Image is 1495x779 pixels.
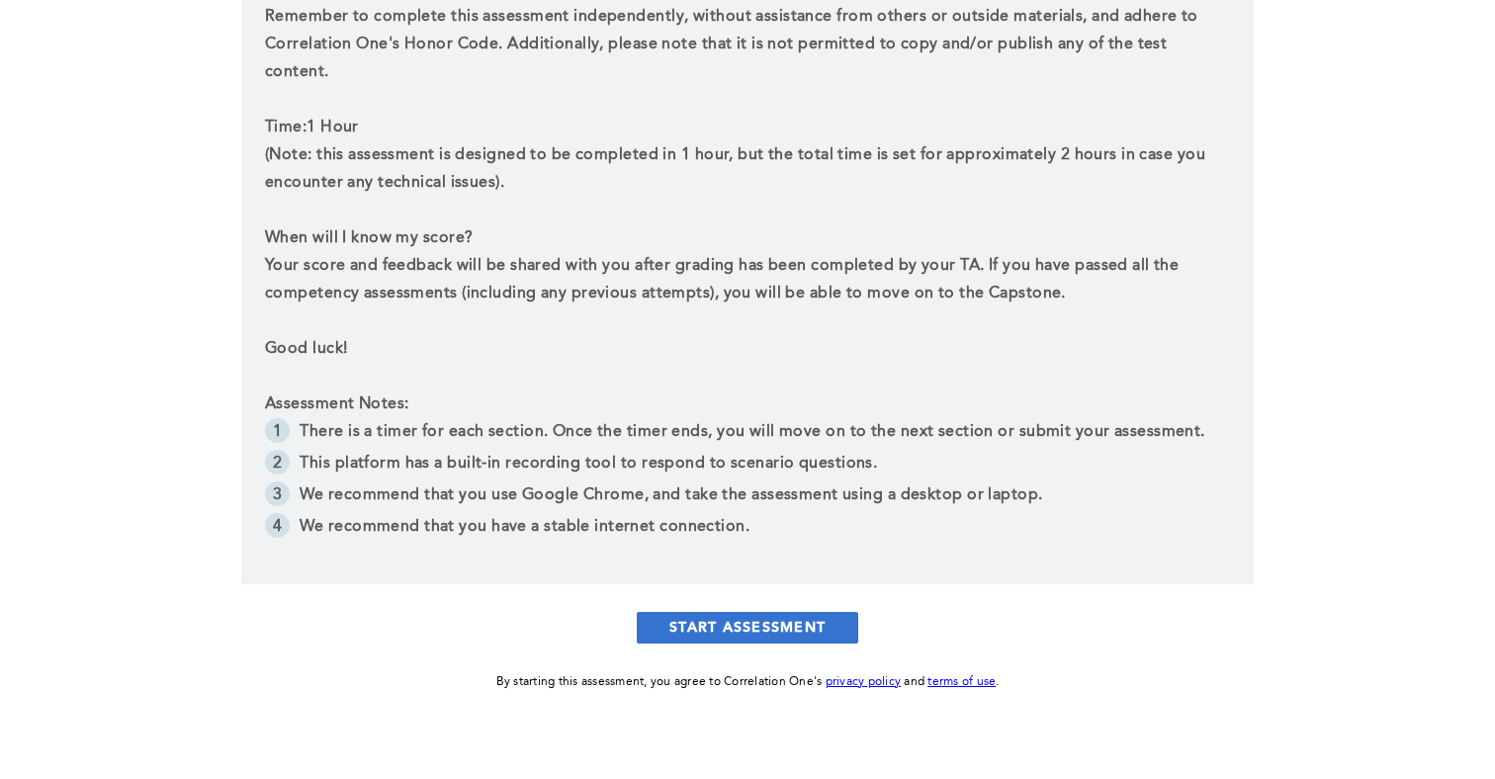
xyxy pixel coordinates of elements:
p: (Note: this assessment is designed to be completed in 1 hour, but the total time is set for appro... [265,141,1230,197]
p: Remember to complete this assessment independently, without assistance from others or outside mat... [265,3,1230,86]
button: START ASSESSMENT [637,612,858,644]
li: There is a timer for each section. Once the timer ends, you will move on to the next section or s... [265,418,1230,450]
div: By starting this assessment, you agree to Correlation One's and . [496,671,1000,693]
li: We recommend that you have a stable internet connection. [265,513,1230,545]
a: terms of use [927,676,996,688]
p: Your score and feedback will be shared with you after grading has been completed by your TA. If y... [265,252,1230,307]
p: Good luck! [265,335,1230,363]
strong: Assessment Notes: [265,396,408,412]
li: We recommend that you use Google Chrome, and take the assessment using a desktop or laptop. [265,481,1230,513]
li: This platform has a built-in recording tool to respond to scenario questions. [265,450,1230,481]
strong: When will I know my score? [265,230,473,246]
p: 1 Hour [265,114,1230,141]
strong: Time: [265,120,307,135]
a: privacy policy [826,676,902,688]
